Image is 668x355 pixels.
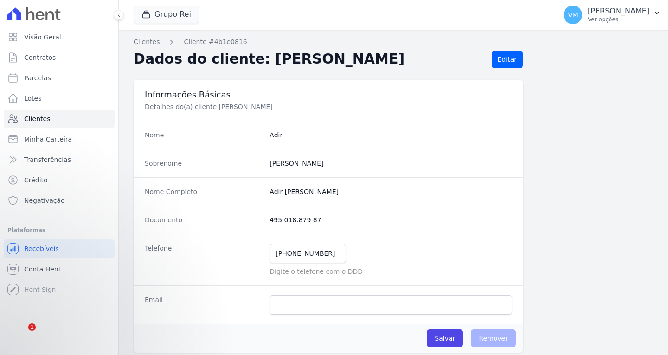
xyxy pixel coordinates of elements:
h3: Informações Básicas [145,89,512,100]
a: Recebíveis [4,239,115,258]
a: Editar [492,51,523,68]
p: Ver opções [588,16,649,23]
span: Transferências [24,155,71,164]
dt: Documento [145,215,262,225]
p: Detalhes do(a) cliente [PERSON_NAME] [145,102,456,111]
a: Visão Geral [4,28,115,46]
dt: Nome [145,130,262,140]
dd: 495.018.879 87 [270,215,512,225]
span: 1 [28,323,36,331]
p: [PERSON_NAME] [588,6,649,16]
span: Contratos [24,53,56,62]
a: Lotes [4,89,115,108]
div: Plataformas [7,225,111,236]
span: Visão Geral [24,32,61,42]
span: Conta Hent [24,265,61,274]
a: Clientes [4,110,115,128]
a: Negativação [4,191,115,210]
dt: Email [145,295,262,315]
p: Digite o telefone com o DDD [270,267,512,276]
nav: Breadcrumb [134,37,653,47]
a: Minha Carteira [4,130,115,148]
a: Contratos [4,48,115,67]
a: Crédito [4,171,115,189]
a: Conta Hent [4,260,115,278]
span: Clientes [24,114,50,123]
iframe: Intercom live chat [9,323,32,346]
span: Remover [471,329,516,347]
a: Clientes [134,37,160,47]
span: Negativação [24,196,65,205]
span: Crédito [24,175,48,185]
dd: [PERSON_NAME] [270,159,512,168]
span: Minha Carteira [24,135,72,144]
input: Salvar [427,329,463,347]
span: Lotes [24,94,42,103]
dt: Sobrenome [145,159,262,168]
dd: Adir [270,130,512,140]
iframe: Intercom notifications mensagem [7,265,193,330]
a: Transferências [4,150,115,169]
button: Grupo Rei [134,6,199,23]
span: Parcelas [24,73,51,83]
a: Parcelas [4,69,115,87]
a: Cliente #4b1e0816 [184,37,247,47]
h2: Dados do cliente: [PERSON_NAME] [134,51,484,68]
dt: Telefone [145,244,262,276]
span: Recebíveis [24,244,59,253]
dt: Nome Completo [145,187,262,196]
dd: Adir [PERSON_NAME] [270,187,512,196]
span: VM [568,12,578,18]
button: VM [PERSON_NAME] Ver opções [556,2,668,28]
